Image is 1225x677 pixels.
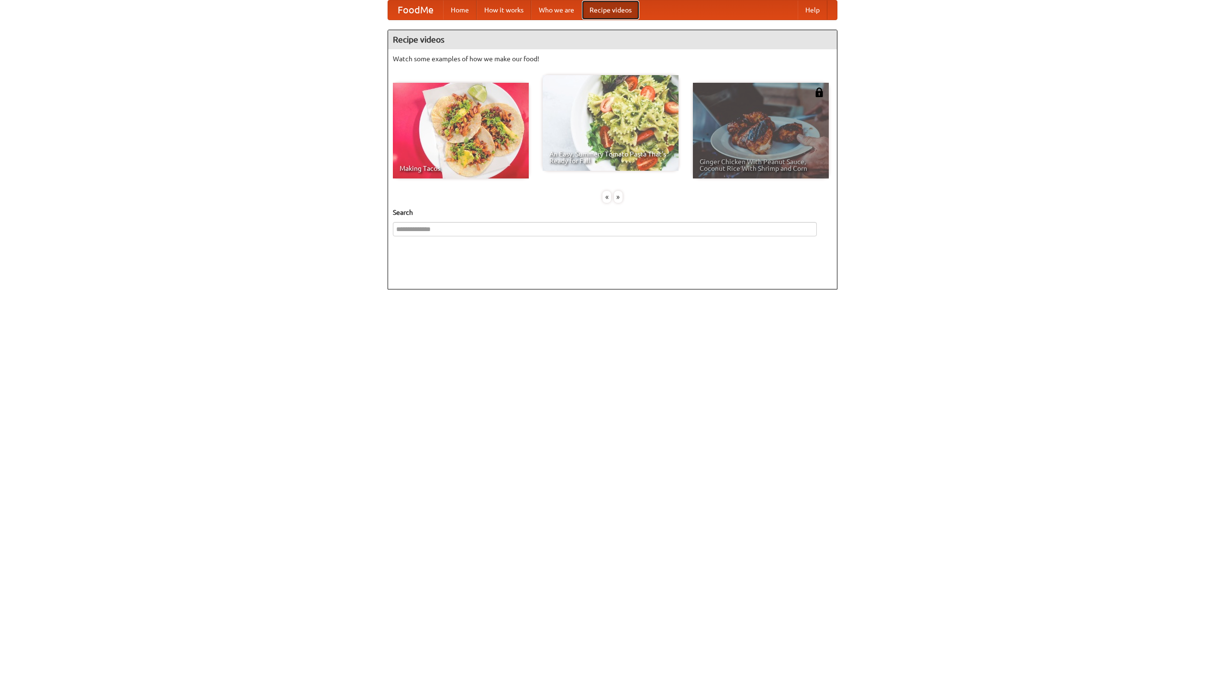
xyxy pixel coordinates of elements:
h5: Search [393,208,832,217]
a: Who we are [531,0,582,20]
a: An Easy, Summery Tomato Pasta That's Ready for Fall [543,75,679,171]
a: How it works [477,0,531,20]
a: Help [798,0,827,20]
p: Watch some examples of how we make our food! [393,54,832,64]
a: Home [443,0,477,20]
a: FoodMe [388,0,443,20]
div: « [602,191,611,203]
h4: Recipe videos [388,30,837,49]
span: An Easy, Summery Tomato Pasta That's Ready for Fall [549,151,672,164]
a: Recipe videos [582,0,639,20]
img: 483408.png [814,88,824,97]
div: » [614,191,623,203]
span: Making Tacos [400,165,522,172]
a: Making Tacos [393,83,529,178]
